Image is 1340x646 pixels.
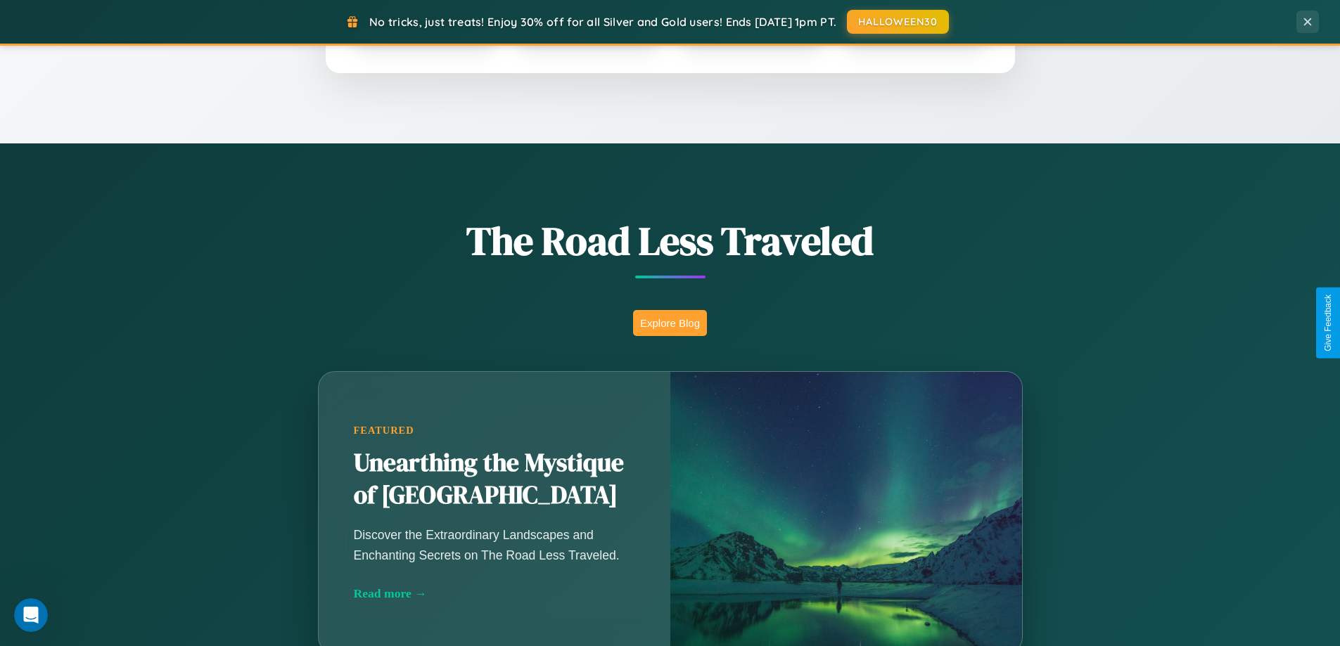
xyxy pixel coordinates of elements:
div: Read more → [354,586,635,601]
p: Discover the Extraordinary Landscapes and Enchanting Secrets on The Road Less Traveled. [354,525,635,564]
div: Featured [354,425,635,437]
span: No tricks, just treats! Enjoy 30% off for all Silver and Gold users! Ends [DATE] 1pm PT. [369,15,836,29]
button: HALLOWEEN30 [847,10,949,34]
h1: The Road Less Traveled [248,214,1092,268]
iframe: Intercom live chat [14,598,48,632]
button: Explore Blog [633,310,707,336]
h2: Unearthing the Mystique of [GEOGRAPHIC_DATA] [354,447,635,512]
div: Give Feedback [1323,295,1333,351]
